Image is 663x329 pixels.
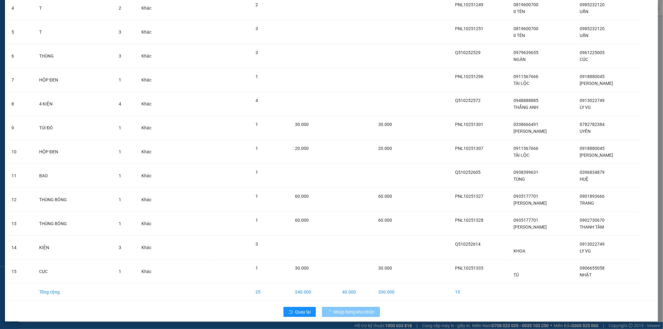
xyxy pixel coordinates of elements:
[119,101,121,106] span: 4
[580,26,605,31] span: 0985232120
[34,212,114,236] td: THÙNG BÔNG
[580,50,605,55] span: 0961225005
[337,284,374,301] td: 40.000
[7,68,34,92] td: 7
[119,221,121,226] span: 1
[514,33,525,38] span: 0 TÊN
[455,98,481,103] span: Q510252572
[7,260,34,284] td: 15
[7,20,34,44] td: 5
[580,177,589,182] span: HUỆ
[373,284,413,301] td: 200.000
[580,81,613,86] span: [PERSON_NAME]
[580,74,605,79] span: 0918880045
[514,57,526,62] span: NGÂN
[378,146,392,151] span: 20.000
[34,44,114,68] td: THÙNG
[455,50,481,55] span: Q510252529
[7,188,34,212] td: 12
[322,307,380,317] button: Nhập hàng kho nhận
[288,310,293,315] span: rollback
[7,164,34,188] td: 11
[514,225,547,229] span: [PERSON_NAME]
[514,146,539,151] span: 0911567666
[290,284,337,301] td: 240.000
[514,177,525,182] span: TÙNG
[34,92,114,116] td: 4 KIỆN
[580,218,605,223] span: 0902730670
[514,248,526,253] span: KHOA
[580,33,589,38] span: UẨN
[455,146,483,151] span: PNL10251307
[295,122,309,127] span: 30.000
[136,116,167,140] td: Khác
[580,153,613,158] span: [PERSON_NAME]
[514,2,539,7] span: 0819600700
[119,197,121,202] span: 1
[514,74,539,79] span: 0911567666
[119,149,121,154] span: 1
[514,122,539,127] span: 0338666491
[256,170,258,175] span: 1
[34,116,114,140] td: TÚI ĐỎ
[455,218,483,223] span: PNL10251328
[455,242,481,247] span: Q510252614
[136,44,167,68] td: Khác
[334,308,375,315] span: Nhập hàng kho nhận
[34,236,114,260] td: KIỆN
[136,188,167,212] td: Khác
[580,272,592,277] span: NHẬT
[34,188,114,212] td: THÙNG BÔNG
[455,74,483,79] span: PNL10251296
[256,98,258,103] span: 4
[580,225,604,229] span: THANH TÂM
[327,310,334,314] span: loading
[256,50,258,55] span: 3
[136,20,167,44] td: Khác
[455,266,483,271] span: PNL10251335
[514,201,547,206] span: [PERSON_NAME]
[580,266,605,271] span: 0906655058
[119,173,121,178] span: 1
[256,146,258,151] span: 1
[256,26,258,31] span: 3
[7,212,34,236] td: 13
[34,68,114,92] td: HỘP ĐEN
[450,284,509,301] td: 15
[514,170,539,175] span: 0938399631
[7,92,34,116] td: 8
[580,170,605,175] span: 0396834879
[283,307,316,317] button: rollbackQuay lại
[7,116,34,140] td: 9
[136,68,167,92] td: Khác
[580,57,588,62] span: CÚC
[136,236,167,260] td: Khác
[514,129,547,134] span: [PERSON_NAME]
[455,194,483,199] span: PNL10251327
[580,2,605,7] span: 0985232120
[455,26,483,31] span: PNL10251251
[514,50,539,55] span: 0979639655
[378,194,392,199] span: 60.000
[580,129,591,134] span: UYÊN
[136,212,167,236] td: Khác
[136,164,167,188] td: Khác
[295,308,311,315] span: Quay lại
[580,9,589,14] span: UẨN
[514,9,525,14] span: 0 TÊN
[119,125,121,130] span: 1
[580,105,591,110] span: LY VG
[455,122,483,127] span: PNL10251301
[7,140,34,164] td: 10
[119,269,121,274] span: 1
[455,2,483,7] span: PNL10251249
[136,260,167,284] td: Khác
[514,272,519,277] span: TÚ
[455,170,481,175] span: Q510252605
[514,194,539,199] span: 0935177701
[119,30,121,35] span: 3
[34,20,114,44] td: T
[514,81,530,86] span: TÀI LỘC
[514,98,539,103] span: 0948888885
[256,2,258,7] span: 2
